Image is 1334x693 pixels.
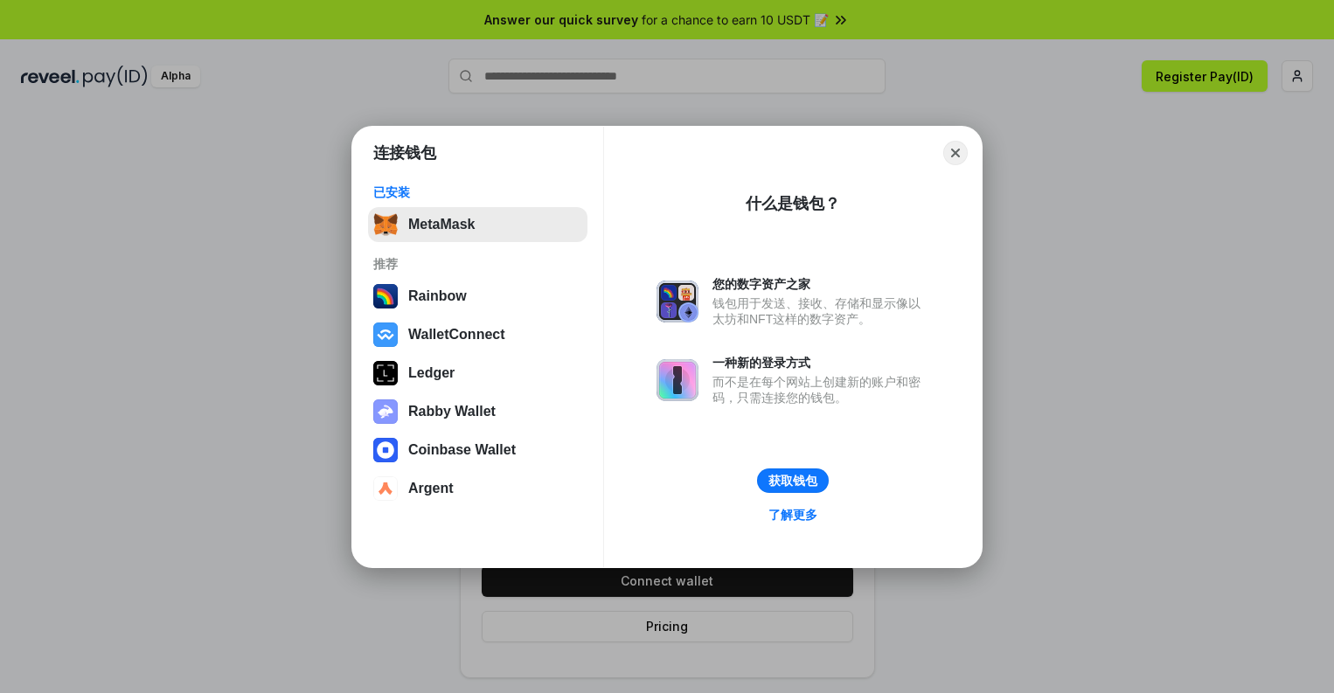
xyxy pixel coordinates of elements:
img: svg+xml,%3Csvg%20xmlns%3D%22http%3A%2F%2Fwww.w3.org%2F2000%2Fsvg%22%20fill%3D%22none%22%20viewBox... [657,281,698,322]
h1: 连接钱包 [373,142,436,163]
div: 推荐 [373,256,582,272]
div: Rainbow [408,288,467,304]
a: 了解更多 [758,503,828,526]
div: 获取钱包 [768,473,817,489]
div: MetaMask [408,217,475,232]
div: 您的数字资产之家 [712,276,929,292]
button: 获取钱包 [757,468,829,493]
button: Rabby Wallet [368,394,587,429]
div: 什么是钱包？ [746,193,840,214]
button: Argent [368,471,587,506]
img: svg+xml,%3Csvg%20xmlns%3D%22http%3A%2F%2Fwww.w3.org%2F2000%2Fsvg%22%20width%3D%2228%22%20height%3... [373,361,398,385]
img: svg+xml,%3Csvg%20fill%3D%22none%22%20height%3D%2233%22%20viewBox%3D%220%200%2035%2033%22%20width%... [373,212,398,237]
div: 已安装 [373,184,582,200]
div: 钱包用于发送、接收、存储和显示像以太坊和NFT这样的数字资产。 [712,295,929,327]
button: WalletConnect [368,317,587,352]
img: svg+xml,%3Csvg%20width%3D%22120%22%20height%3D%22120%22%20viewBox%3D%220%200%20120%20120%22%20fil... [373,284,398,308]
button: Rainbow [368,279,587,314]
div: WalletConnect [408,327,505,343]
div: 而不是在每个网站上创建新的账户和密码，只需连接您的钱包。 [712,374,929,405]
div: 了解更多 [768,507,817,523]
button: Ledger [368,356,587,391]
img: svg+xml,%3Csvg%20width%3D%2228%22%20height%3D%2228%22%20viewBox%3D%220%200%2028%2028%22%20fill%3D... [373,476,398,501]
div: Argent [408,481,454,496]
img: svg+xml,%3Csvg%20xmlns%3D%22http%3A%2F%2Fwww.w3.org%2F2000%2Fsvg%22%20fill%3D%22none%22%20viewBox... [657,359,698,401]
img: svg+xml,%3Csvg%20width%3D%2228%22%20height%3D%2228%22%20viewBox%3D%220%200%2028%2028%22%20fill%3D... [373,322,398,347]
div: Ledger [408,365,455,381]
button: Close [943,141,968,165]
button: Coinbase Wallet [368,433,587,468]
div: 一种新的登录方式 [712,355,929,371]
img: svg+xml,%3Csvg%20width%3D%2228%22%20height%3D%2228%22%20viewBox%3D%220%200%2028%2028%22%20fill%3D... [373,438,398,462]
img: svg+xml,%3Csvg%20xmlns%3D%22http%3A%2F%2Fwww.w3.org%2F2000%2Fsvg%22%20fill%3D%22none%22%20viewBox... [373,399,398,424]
div: Rabby Wallet [408,404,496,419]
div: Coinbase Wallet [408,442,516,458]
button: MetaMask [368,207,587,242]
